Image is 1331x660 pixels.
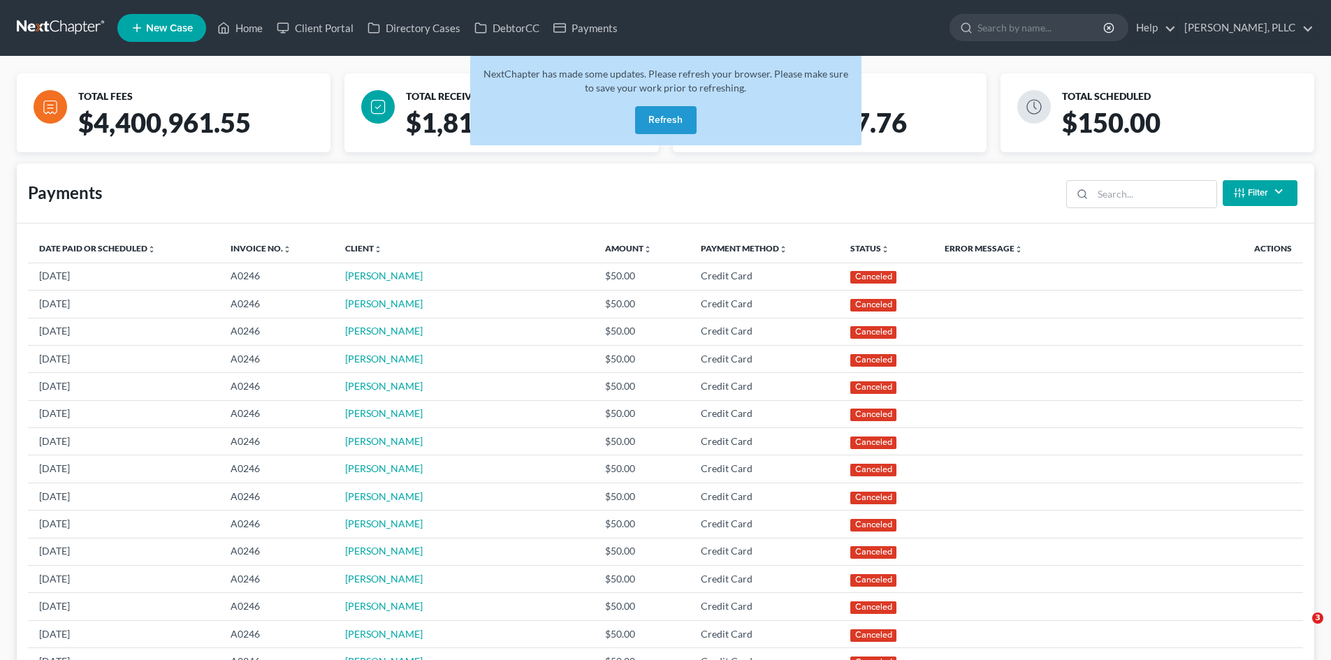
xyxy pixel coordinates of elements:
[28,620,219,647] td: [DATE]
[594,291,689,318] td: $50.00
[219,291,334,318] td: A0246
[1056,106,1325,152] div: $150.00
[850,409,896,421] div: Canceled
[28,538,219,565] td: [DATE]
[28,318,219,345] td: [DATE]
[78,90,325,103] div: TOTAL FEES
[147,245,156,254] i: unfold_more
[594,428,689,455] td: $50.00
[850,601,896,614] div: Canceled
[374,245,382,254] i: unfold_more
[850,492,896,504] div: Canceled
[594,263,689,290] td: $50.00
[1177,15,1314,41] a: [PERSON_NAME], PLLC
[28,182,102,204] div: Payments
[219,511,334,538] td: A0246
[345,545,423,557] a: [PERSON_NAME]
[34,90,67,124] img: icon-file-b29cf8da5eedfc489a46aaea687006073f244b5a23b9e007f89f024b0964413f.svg
[594,400,689,427] td: $50.00
[690,318,840,345] td: Credit Card
[219,566,334,593] td: A0246
[850,354,896,367] div: Canceled
[219,428,334,455] td: A0246
[690,291,840,318] td: Credit Card
[850,574,896,587] div: Canceled
[219,538,334,565] td: A0246
[345,518,423,529] a: [PERSON_NAME]
[594,566,689,593] td: $50.00
[28,263,219,290] td: [DATE]
[219,373,334,400] td: A0246
[345,325,423,337] a: [PERSON_NAME]
[28,593,219,620] td: [DATE]
[594,511,689,538] td: $50.00
[345,243,382,254] a: Clientunfold_more
[546,15,625,41] a: Payments
[345,270,423,281] a: [PERSON_NAME]
[605,243,652,254] a: Amountunfold_more
[594,483,689,510] td: $50.00
[690,593,840,620] td: Credit Card
[345,298,423,309] a: [PERSON_NAME]
[701,243,787,254] a: Payment Methodunfold_more
[345,462,423,474] a: [PERSON_NAME]
[1129,15,1176,41] a: Help
[361,90,395,124] img: icon-check-083e517794b2d0c9857e4f635ab0b7af2d0c08d6536bacabfc8e022616abee0b.svg
[483,68,848,94] span: NextChapter has made some updates. Please refresh your browser. Please make sure to save your wor...
[690,538,840,565] td: Credit Card
[850,629,896,642] div: Canceled
[219,455,334,483] td: A0246
[345,573,423,585] a: [PERSON_NAME]
[28,428,219,455] td: [DATE]
[219,263,334,290] td: A0246
[345,435,423,447] a: [PERSON_NAME]
[345,600,423,612] a: [PERSON_NAME]
[219,400,334,427] td: A0246
[690,566,840,593] td: Credit Card
[594,455,689,483] td: $50.00
[28,483,219,510] td: [DATE]
[1312,613,1323,624] span: 3
[690,483,840,510] td: Credit Card
[594,620,689,647] td: $50.00
[850,271,896,284] div: Canceled
[690,620,840,647] td: Credit Card
[690,511,840,538] td: Credit Card
[1093,181,1216,207] input: Search...
[219,593,334,620] td: A0246
[219,620,334,647] td: A0246
[594,345,689,372] td: $50.00
[850,519,896,531] div: Canceled
[977,15,1105,41] input: Search by name...
[850,464,896,476] div: Canceled
[28,511,219,538] td: [DATE]
[594,593,689,620] td: $50.00
[690,400,840,427] td: Credit Card
[945,243,1023,254] a: Error Messageunfold_more
[219,483,334,510] td: A0246
[881,245,889,254] i: unfold_more
[73,106,342,152] div: $4,400,961.55
[345,407,423,419] a: [PERSON_NAME]
[28,373,219,400] td: [DATE]
[219,345,334,372] td: A0246
[850,437,896,449] div: Canceled
[400,106,669,152] div: $1,813,663.79
[406,90,653,103] div: TOTAL RECEIVED
[594,373,689,400] td: $50.00
[1146,235,1303,263] th: Actions
[635,106,697,134] button: Refresh
[594,538,689,565] td: $50.00
[39,243,156,254] a: Date Paid or Scheduledunfold_more
[283,245,291,254] i: unfold_more
[690,263,840,290] td: Credit Card
[361,15,467,41] a: Directory Cases
[146,23,193,34] span: New Case
[1017,90,1051,124] img: icon-clock-d73164eb2ae29991c6cfd87df313ee0fe99a8f842979cbe5c34fb2ad7dc89896.svg
[1223,180,1297,206] button: Filter
[850,243,889,254] a: Statusunfold_more
[28,400,219,427] td: [DATE]
[345,490,423,502] a: [PERSON_NAME]
[467,15,546,41] a: DebtorCC
[643,245,652,254] i: unfold_more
